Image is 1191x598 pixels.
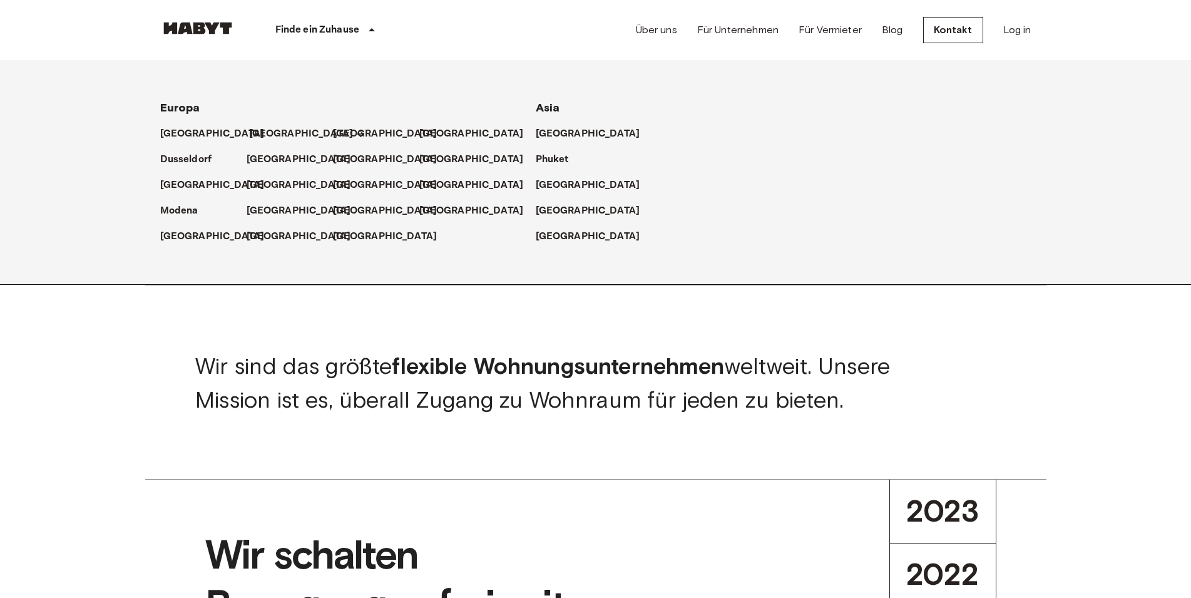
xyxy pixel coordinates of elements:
[419,152,536,167] a: [GEOGRAPHIC_DATA]
[247,178,364,193] a: [GEOGRAPHIC_DATA]
[160,22,235,34] img: Habyt
[536,178,653,193] a: [GEOGRAPHIC_DATA]
[160,178,265,193] p: [GEOGRAPHIC_DATA]
[160,229,277,244] a: [GEOGRAPHIC_DATA]
[247,204,351,219] p: [GEOGRAPHIC_DATA]
[247,229,364,244] a: [GEOGRAPHIC_DATA]
[333,178,437,193] p: [GEOGRAPHIC_DATA]
[392,352,724,379] b: flexible Wohnungsunternehmen
[882,23,903,38] a: Blog
[333,229,450,244] a: [GEOGRAPHIC_DATA]
[636,23,677,38] a: Über uns
[536,204,640,219] p: [GEOGRAPHIC_DATA]
[906,493,979,530] span: 2023
[333,126,437,142] p: [GEOGRAPHIC_DATA]
[889,480,996,543] button: 2023
[419,204,536,219] a: [GEOGRAPHIC_DATA]
[160,178,277,193] a: [GEOGRAPHIC_DATA]
[247,178,351,193] p: [GEOGRAPHIC_DATA]
[419,126,536,142] a: [GEOGRAPHIC_DATA]
[799,23,862,38] a: Für Vermieter
[333,178,450,193] a: [GEOGRAPHIC_DATA]
[536,152,581,167] a: Phuket
[160,204,198,219] p: Modena
[419,204,524,219] p: [GEOGRAPHIC_DATA]
[1003,23,1031,38] a: Log in
[536,229,640,244] p: [GEOGRAPHIC_DATA]
[536,178,640,193] p: [GEOGRAPHIC_DATA]
[160,152,212,167] p: Dusseldorf
[333,126,450,142] a: [GEOGRAPHIC_DATA]
[275,23,360,38] p: Finde ein Zuhause
[160,229,265,244] p: [GEOGRAPHIC_DATA]
[333,204,450,219] a: [GEOGRAPHIC_DATA]
[536,126,640,142] p: [GEOGRAPHIC_DATA]
[247,229,351,244] p: [GEOGRAPHIC_DATA]
[249,126,354,142] p: [GEOGRAPHIC_DATA]
[923,17,983,43] a: Kontakt
[419,152,524,167] p: [GEOGRAPHIC_DATA]
[419,178,536,193] a: [GEOGRAPHIC_DATA]
[536,101,560,115] span: Asia
[419,178,524,193] p: [GEOGRAPHIC_DATA]
[160,126,277,142] a: [GEOGRAPHIC_DATA]
[536,229,653,244] a: [GEOGRAPHIC_DATA]
[419,126,524,142] p: [GEOGRAPHIC_DATA]
[249,126,366,142] a: [GEOGRAPHIC_DATA]
[195,352,890,413] span: Wir sind das größte weltweit. Unsere Mission ist es, überall Zugang zu Wohnraum für jeden zu bieten.
[906,556,979,593] span: 2022
[160,126,265,142] p: [GEOGRAPHIC_DATA]
[536,152,569,167] p: Phuket
[536,204,653,219] a: [GEOGRAPHIC_DATA]
[333,204,437,219] p: [GEOGRAPHIC_DATA]
[160,204,211,219] a: Modena
[333,152,437,167] p: [GEOGRAPHIC_DATA]
[536,126,653,142] a: [GEOGRAPHIC_DATA]
[160,152,225,167] a: Dusseldorf
[160,101,200,115] span: Europa
[333,229,437,244] p: [GEOGRAPHIC_DATA]
[247,204,364,219] a: [GEOGRAPHIC_DATA]
[697,23,779,38] a: Für Unternehmen
[247,152,351,167] p: [GEOGRAPHIC_DATA]
[247,152,364,167] a: [GEOGRAPHIC_DATA]
[333,152,450,167] a: [GEOGRAPHIC_DATA]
